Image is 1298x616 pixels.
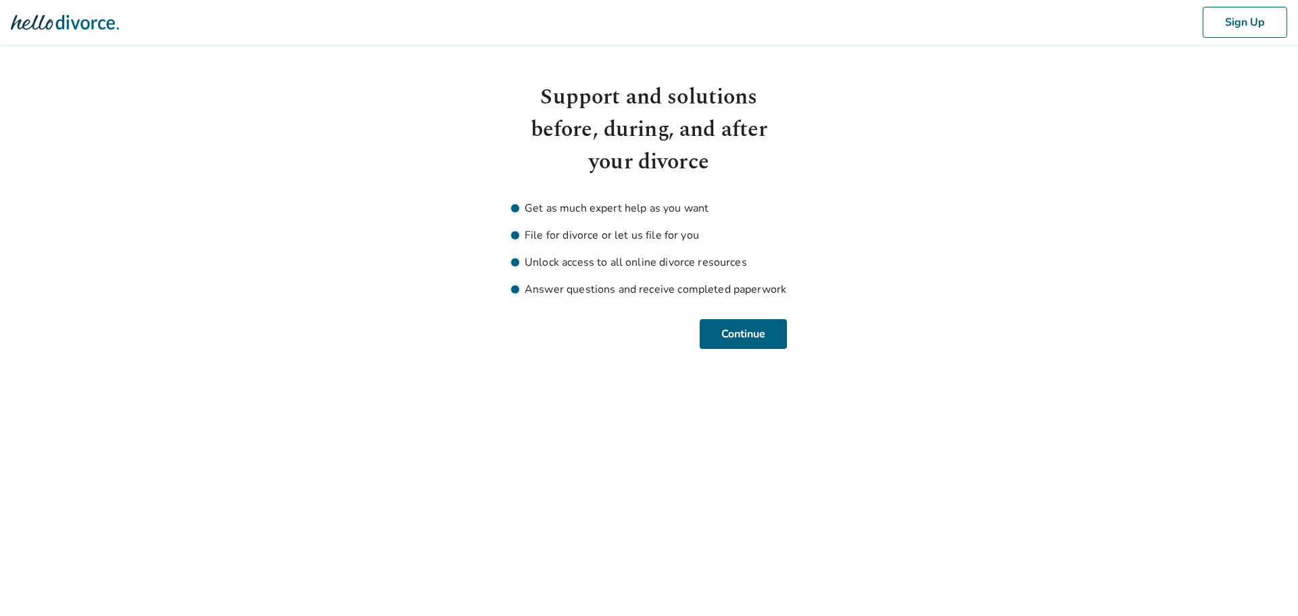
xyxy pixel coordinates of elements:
li: Get as much expert help as you want [511,200,787,216]
h1: Support and solutions before, during, and after your divorce [511,81,787,179]
li: Answer questions and receive completed paperwork [511,281,787,298]
img: Hello Divorce Logo [11,9,119,36]
li: Unlock access to all online divorce resources [511,254,787,270]
button: Sign Up [1203,7,1287,38]
button: Continue [700,319,787,349]
li: File for divorce or let us file for you [511,227,787,243]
